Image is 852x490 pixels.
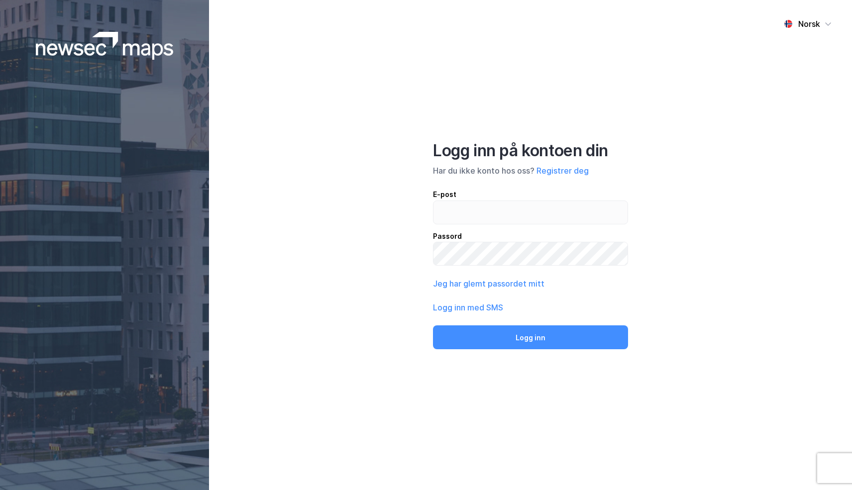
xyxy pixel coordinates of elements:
button: Logg inn [433,325,628,349]
img: logoWhite.bf58a803f64e89776f2b079ca2356427.svg [36,32,174,60]
div: Passord [433,230,628,242]
div: Logg inn på kontoen din [433,141,628,161]
div: E-post [433,189,628,200]
button: Logg inn med SMS [433,301,503,313]
button: Jeg har glemt passordet mitt [433,278,544,290]
div: Har du ikke konto hos oss? [433,165,628,177]
div: Norsk [798,18,820,30]
button: Registrer deg [536,165,589,177]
